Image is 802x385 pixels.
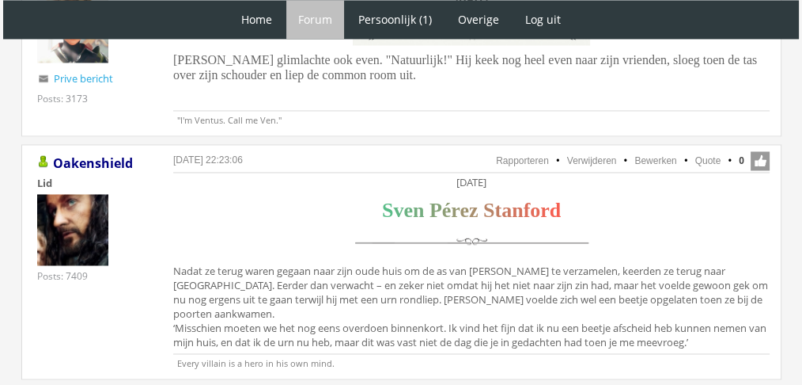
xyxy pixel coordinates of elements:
a: Quote [695,155,721,166]
div: Posts: 7409 [37,269,88,283]
span: v [393,199,403,222]
div: Lid [37,176,148,190]
p: "I'm Ventus. Call me Ven." [173,110,770,126]
img: Gebruiker is online [37,155,50,168]
span: P [429,199,442,222]
span: S [483,199,494,222]
span: n [413,199,424,222]
span: f [524,199,531,222]
span: z [469,199,479,222]
a: Verwijderen [567,155,617,166]
span: a [501,199,512,222]
span: r [540,199,550,222]
span: d [550,199,561,222]
a: Prive bericht [54,71,113,86]
span: [PERSON_NAME] glimlachte ook even. "Natuurlijk!" Hij keek nog heel even naar zijn vrienden, sloeg... [173,53,757,82]
a: Bewerken [634,155,676,166]
img: scheidingslijn.png [349,225,594,261]
img: Oakenshield [37,194,108,265]
span: 0 [739,154,744,168]
div: Posts: 3173 [37,92,88,105]
span: e [460,199,469,222]
a: Oakenshield [53,154,133,172]
a: [DATE] 22:23:06 [173,154,243,166]
span: t [494,199,501,222]
a: Rapporteren [496,155,549,166]
span: S [382,199,393,222]
span: e [403,199,413,222]
span: r [451,199,460,222]
span: é [442,199,452,222]
span: n [512,199,523,222]
div: [DATE] [173,175,770,189]
span: o [530,199,540,222]
p: Every villain is a hero in his own mind. [173,353,770,369]
div: Nadat ze terug waren gegaan naar zijn oude huis om de as van [PERSON_NAME] te verzamelen, keerden... [173,175,770,354]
